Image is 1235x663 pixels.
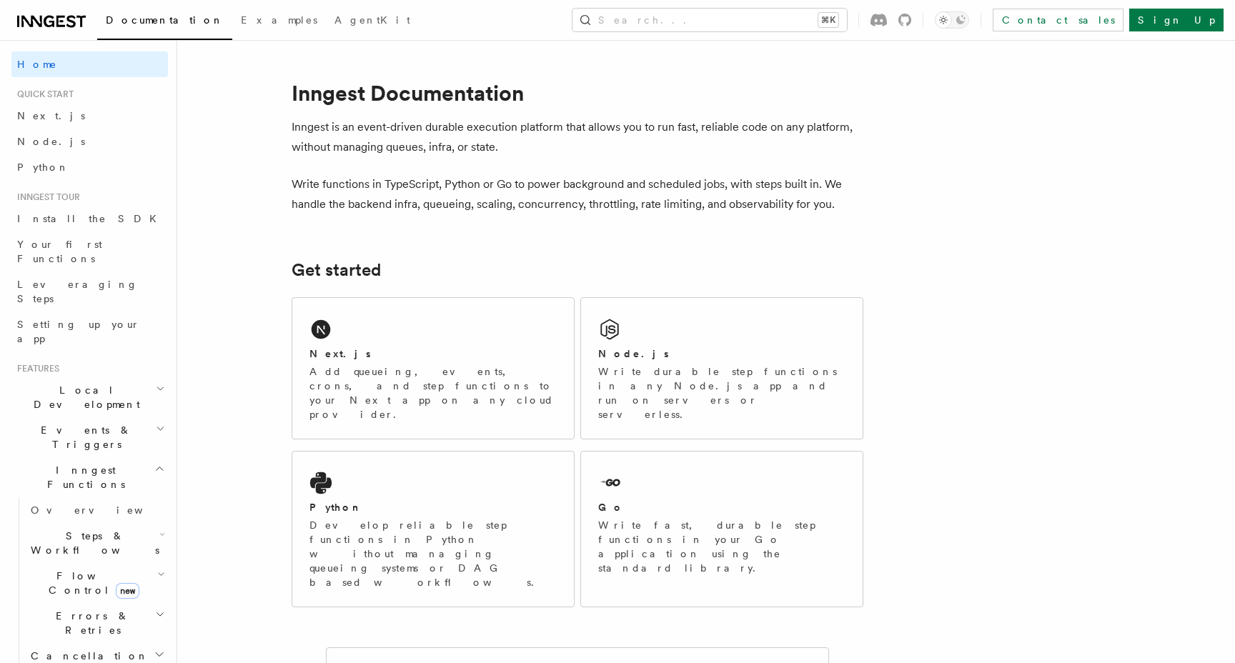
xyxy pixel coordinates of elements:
[17,161,69,173] span: Python
[935,11,969,29] button: Toggle dark mode
[11,417,168,457] button: Events & Triggers
[11,154,168,180] a: Python
[309,518,557,589] p: Develop reliable step functions in Python without managing queueing systems or DAG based workflows.
[334,14,410,26] span: AgentKit
[17,319,140,344] span: Setting up your app
[106,14,224,26] span: Documentation
[818,13,838,27] kbd: ⌘K
[11,231,168,271] a: Your first Functions
[292,260,381,280] a: Get started
[993,9,1124,31] a: Contact sales
[292,80,863,106] h1: Inngest Documentation
[17,110,85,121] span: Next.js
[598,347,669,361] h2: Node.js
[572,9,847,31] button: Search...⌘K
[11,103,168,129] a: Next.js
[11,377,168,417] button: Local Development
[11,423,156,452] span: Events & Triggers
[11,206,168,231] a: Install the SDK
[31,504,178,516] span: Overview
[1129,9,1224,31] a: Sign Up
[25,563,168,603] button: Flow Controlnew
[25,497,168,523] a: Overview
[598,518,845,575] p: Write fast, durable step functions in your Go application using the standard library.
[580,451,863,607] a: GoWrite fast, durable step functions in your Go application using the standard library.
[292,117,863,157] p: Inngest is an event-driven durable execution platform that allows you to run fast, reliable code ...
[326,4,419,39] a: AgentKit
[11,463,154,492] span: Inngest Functions
[292,451,575,607] a: PythonDevelop reliable step functions in Python without managing queueing systems or DAG based wo...
[25,609,155,637] span: Errors & Retries
[11,191,80,203] span: Inngest tour
[25,603,168,643] button: Errors & Retries
[17,279,138,304] span: Leveraging Steps
[11,89,74,100] span: Quick start
[598,364,845,422] p: Write durable step functions in any Node.js app and run on servers or serverless.
[97,4,232,40] a: Documentation
[309,500,362,514] h2: Python
[25,569,157,597] span: Flow Control
[25,529,159,557] span: Steps & Workflows
[309,364,557,422] p: Add queueing, events, crons, and step functions to your Next app on any cloud provider.
[11,311,168,352] a: Setting up your app
[11,383,156,412] span: Local Development
[580,297,863,439] a: Node.jsWrite durable step functions in any Node.js app and run on servers or serverless.
[17,239,102,264] span: Your first Functions
[11,271,168,311] a: Leveraging Steps
[25,649,149,663] span: Cancellation
[11,129,168,154] a: Node.js
[11,51,168,77] a: Home
[292,174,863,214] p: Write functions in TypeScript, Python or Go to power background and scheduled jobs, with steps bu...
[309,347,371,361] h2: Next.js
[17,213,165,224] span: Install the SDK
[25,523,168,563] button: Steps & Workflows
[11,457,168,497] button: Inngest Functions
[116,583,139,599] span: new
[292,297,575,439] a: Next.jsAdd queueing, events, crons, and step functions to your Next app on any cloud provider.
[11,363,59,374] span: Features
[17,57,57,71] span: Home
[17,136,85,147] span: Node.js
[241,14,317,26] span: Examples
[232,4,326,39] a: Examples
[598,500,624,514] h2: Go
